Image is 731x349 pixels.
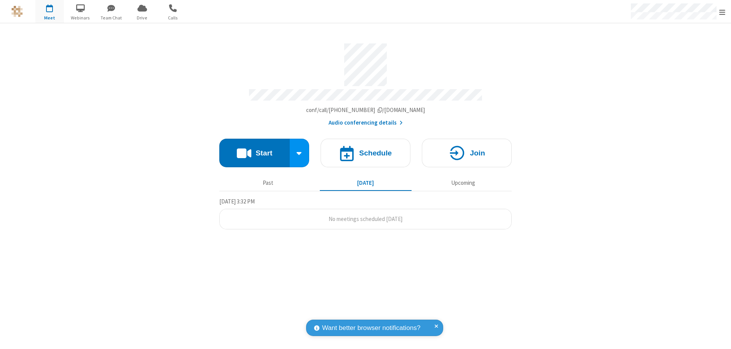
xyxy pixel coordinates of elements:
[255,149,272,157] h4: Start
[322,323,420,333] span: Want better browser notifications?
[306,106,425,114] span: Copy my meeting room link
[222,176,314,190] button: Past
[66,14,95,21] span: Webinars
[128,14,156,21] span: Drive
[321,139,410,167] button: Schedule
[306,106,425,115] button: Copy my meeting room linkCopy my meeting room link
[219,197,512,230] section: Today's Meetings
[219,38,512,127] section: Account details
[417,176,509,190] button: Upcoming
[35,14,64,21] span: Meet
[159,14,187,21] span: Calls
[329,118,403,127] button: Audio conferencing details
[422,139,512,167] button: Join
[712,329,725,344] iframe: Chat
[290,139,310,167] div: Start conference options
[219,198,255,205] span: [DATE] 3:32 PM
[359,149,392,157] h4: Schedule
[97,14,126,21] span: Team Chat
[11,6,23,17] img: QA Selenium DO NOT DELETE OR CHANGE
[470,149,485,157] h4: Join
[329,215,402,223] span: No meetings scheduled [DATE]
[219,139,290,167] button: Start
[320,176,412,190] button: [DATE]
